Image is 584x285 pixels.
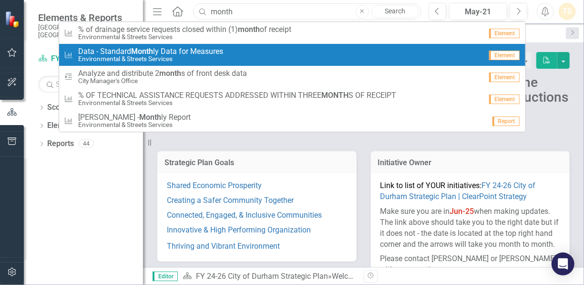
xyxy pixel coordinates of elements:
[489,29,520,38] span: Element
[159,69,181,78] strong: month
[332,272,543,281] div: Welcome to the FY [DATE]-[DATE] Strategic Plan Landing Page!
[489,95,520,104] span: Element
[59,66,525,88] a: Analyze and distribute 2months of front desk dataCity Manager's OfficeElement
[380,181,536,201] span: Link to list of YOUR initiatives:
[78,121,191,128] small: Environmental & Streets Services
[5,11,21,27] img: ClearPoint Strategy
[59,110,525,132] a: [PERSON_NAME] -Monthly ReportEnvironmental & Streets ServicesReport
[380,252,561,275] p: Please contact [PERSON_NAME] or [PERSON_NAME] with any questions.
[489,51,520,60] span: Element
[78,33,291,41] small: Environmental & Streets Services
[78,47,223,56] span: Data - Standard ly Data for Measures
[238,25,260,34] strong: month
[371,5,419,18] a: Search
[196,272,328,281] a: FY 24-26 City of Durham Strategic Plan
[167,181,262,190] a: Shared Economic Prosperity
[59,44,525,66] a: Data - StandardMonthly Data for MeasuresEnvironmental & Streets ServicesElement
[153,272,178,281] span: Editor
[552,253,574,275] div: Open Intercom Messenger
[183,271,357,282] div: »
[380,204,561,252] p: Make sure you are in when making updates. The link above should take you to the right date but if...
[164,158,349,167] h3: Strategic Plan Goals
[38,23,133,39] small: [GEOGRAPHIC_DATA], [GEOGRAPHIC_DATA]
[449,3,508,20] button: May-21
[167,196,294,205] a: Creating a Safer Community Together
[78,25,291,34] span: % of drainage service requests closed within (1) of receipt
[321,91,348,100] strong: MONTH
[450,207,474,216] strong: Jun-25
[452,6,504,18] div: May-21
[78,77,247,84] small: City Manager's Office
[38,12,133,23] span: Elements & Reports
[559,3,576,20] button: TS
[489,73,520,82] span: Element
[38,53,133,64] a: FY 24-26 City of Durham Strategic Plan
[167,242,280,251] a: Thriving and Vibrant Environment
[167,211,322,220] a: Connected, Engaged, & Inclusive Communities
[193,3,421,20] input: Search ClearPoint...
[78,69,247,78] span: Analyze and distribute 2 s of front desk data
[78,55,223,63] small: Environmental & Streets Services
[492,116,520,126] span: Report
[79,140,94,148] div: 44
[59,88,525,110] a: % OF TECHNICAL ASSISTANCE REQUESTS ADDRESSED WITHIN THREEMONTHS OF RECEIPTEnvironmental & Streets...
[139,113,161,122] strong: Month
[167,225,311,234] a: Innovative & High Performing Organization
[78,99,396,106] small: Environmental & Streets Services
[131,47,153,56] strong: Month
[47,102,86,113] a: Scorecards
[47,120,79,131] a: Elements
[378,158,563,167] h3: Initiative Owner
[38,76,133,93] input: Search Below...
[78,113,191,122] span: [PERSON_NAME] - ly Report
[59,22,525,44] a: % of drainage service requests closed within (1)monthof receiptEnvironmental & Streets ServicesEl...
[78,91,396,100] span: % OF TECHNICAL ASSISTANCE REQUESTS ADDRESSED WITHIN THREE S OF RECEIPT
[47,138,74,149] a: Reports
